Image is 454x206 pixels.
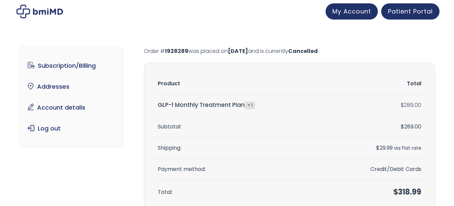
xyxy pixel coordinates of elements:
td: GLP-1 Monthly Treatment Plan [154,94,329,116]
th: Product [154,73,329,94]
td: Credit/Debit Cards [328,159,425,180]
th: Shipping: [154,138,329,159]
mark: 1928289 [165,47,188,55]
th: Total [328,73,425,94]
th: Payment method: [154,159,329,180]
span: $ [376,144,380,152]
span: 318.99 [393,187,421,197]
bdi: 289.00 [401,101,421,109]
a: Patient Portal [381,3,440,20]
span: Patient Portal [388,7,433,16]
mark: Cancelled [288,47,318,55]
strong: × 1 [245,101,255,109]
small: via Flat rate [394,145,421,151]
img: My account [17,5,63,18]
span: $ [401,123,404,130]
a: Subscription/Billing [24,59,118,73]
a: Log out [24,121,118,136]
th: Total: [154,180,329,204]
nav: Account pages [19,47,123,148]
th: Subtotal: [154,116,329,138]
a: Addresses [24,80,118,94]
span: $ [393,187,398,197]
a: My Account [326,3,378,20]
span: 289.00 [401,123,421,130]
a: Account details [24,100,118,115]
mark: [DATE] [228,47,248,55]
span: My Account [332,7,371,16]
span: 29.99 [376,144,393,152]
span: $ [401,101,404,109]
p: Order # was placed on and is currently . [144,47,435,56]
